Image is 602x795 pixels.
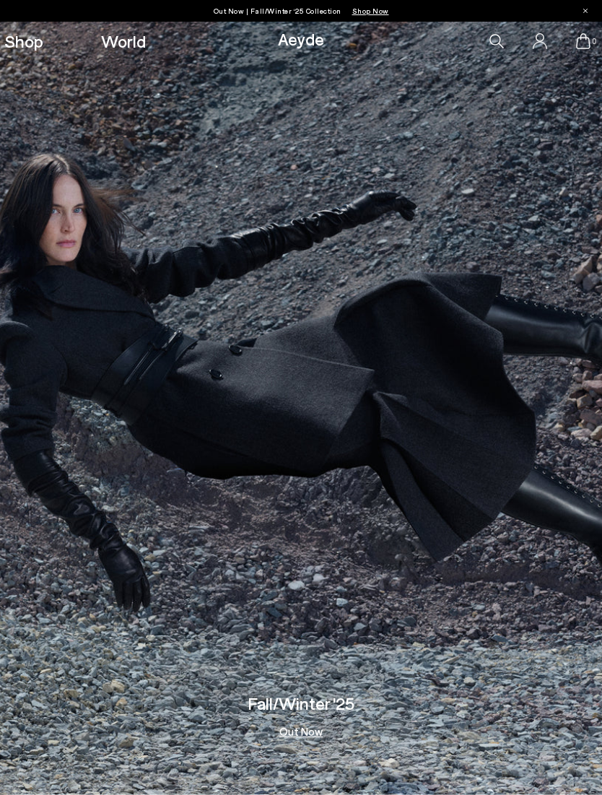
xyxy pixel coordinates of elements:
a: Shop [4,32,43,50]
a: World [101,32,146,50]
a: Aeyde [278,28,324,49]
span: Navigate to /collections/new-in [352,6,389,15]
h3: Fall/Winter '25 [248,695,354,712]
span: 0 [590,38,598,45]
a: Out Now [279,726,323,737]
p: Out Now | Fall/Winter ‘25 Collection [214,4,389,18]
a: 0 [576,33,590,49]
